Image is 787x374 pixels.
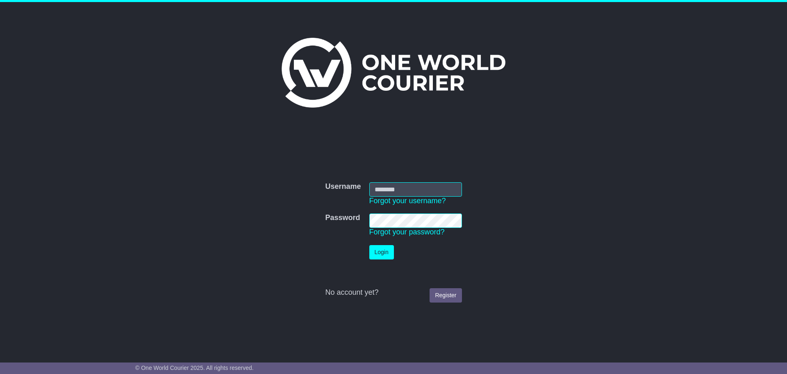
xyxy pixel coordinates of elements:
label: Username [325,182,361,191]
div: No account yet? [325,288,462,297]
a: Forgot your username? [369,197,446,205]
img: One World [282,38,505,108]
button: Login [369,245,394,259]
span: © One World Courier 2025. All rights reserved. [135,365,254,371]
a: Forgot your password? [369,228,445,236]
a: Register [430,288,462,303]
label: Password [325,213,360,223]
